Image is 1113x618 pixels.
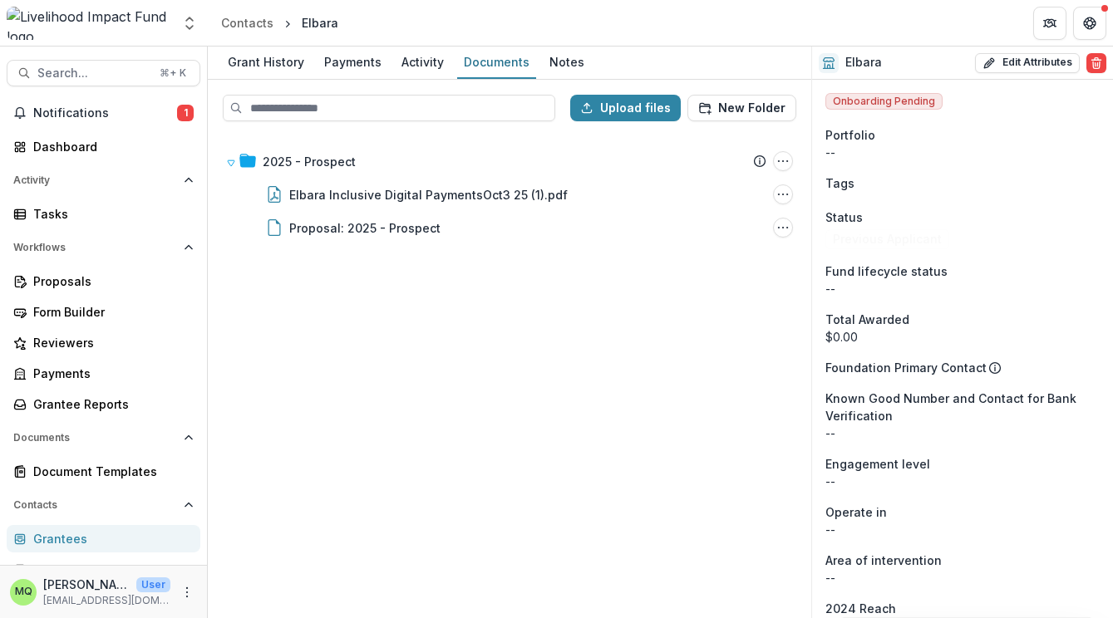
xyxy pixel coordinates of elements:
[263,153,356,170] div: 2025 - Prospect
[37,66,150,81] span: Search...
[825,552,942,569] span: Area of intervention
[570,95,681,121] button: Upload files
[543,47,591,79] a: Notes
[214,11,345,35] nav: breadcrumb
[177,105,194,121] span: 1
[825,473,1100,490] p: --
[7,133,200,160] a: Dashboard
[7,298,200,326] a: Form Builder
[214,11,280,35] a: Contacts
[7,492,200,518] button: Open Contacts
[219,211,800,244] div: Proposal: 2025 - ProspectProposal: 2025 - Prospect Options
[289,219,441,237] div: Proposal: 2025 - Prospect
[845,56,882,70] h2: Elbara
[825,328,1100,346] div: $0.00
[1033,7,1066,40] button: Partners
[1086,53,1106,73] button: Delete
[457,47,536,79] a: Documents
[318,47,388,79] a: Payments
[13,174,177,186] span: Activity
[825,503,887,521] span: Operate in
[156,64,190,82] div: ⌘ + K
[825,569,1100,586] p: --
[178,7,201,40] button: Open entity switcher
[975,53,1080,73] button: Edit Attributes
[825,521,1100,538] p: --
[395,47,451,79] a: Activity
[825,126,875,144] span: Portfolio
[7,458,200,485] a: Document Templates
[457,50,536,74] div: Documents
[825,93,943,110] span: Onboarding Pending
[13,499,177,511] span: Contacts
[13,432,177,444] span: Documents
[219,178,800,211] div: Elbara Inclusive Digital PaymentsOct3 25 (1).pdfElbara Inclusive Digital PaymentsOct3 25 (1).pdf ...
[7,390,200,418] a: Grantee Reports
[33,463,187,480] div: Document Templates
[825,174,854,192] span: Tags
[318,50,388,74] div: Payments
[7,234,200,261] button: Open Workflows
[7,267,200,295] a: Proposals
[219,145,800,244] div: 2025 - Prospect2025 - Prospect OptionsElbara Inclusive Digital PaymentsOct3 25 (1).pdfElbara Incl...
[833,233,942,247] span: Previous Applicant
[7,424,200,451] button: Open Documents
[825,424,1100,442] p: --
[7,60,200,86] button: Search...
[33,530,187,547] div: Grantees
[33,205,187,223] div: Tasks
[825,359,987,376] p: Foundation Primary Contact
[33,334,187,351] div: Reviewers
[7,200,200,228] a: Tasks
[825,144,1100,161] p: --
[33,561,187,578] div: Constituents
[7,360,200,387] a: Payments
[825,262,948,280] span: Fund lifecycle status
[289,186,568,204] div: Elbara Inclusive Digital PaymentsOct3 25 (1).pdf
[543,50,591,74] div: Notes
[33,365,187,382] div: Payments
[773,218,793,238] button: Proposal: 2025 - Prospect Options
[7,556,200,583] a: Constituents
[43,593,170,608] p: [EMAIL_ADDRESS][DOMAIN_NAME]
[33,272,187,290] div: Proposals
[33,303,187,321] div: Form Builder
[15,586,32,597] div: Maica Quitain
[221,50,311,74] div: Grant History
[221,14,273,32] div: Contacts
[7,7,171,40] img: Livelihood Impact Fund logo
[7,100,200,126] button: Notifications1
[773,151,793,171] button: 2025 - Prospect Options
[13,242,177,253] span: Workflows
[825,455,930,473] span: Engagement level
[395,50,451,74] div: Activity
[33,138,187,155] div: Dashboard
[1073,7,1106,40] button: Get Help
[825,600,896,617] span: 2024 Reach
[825,311,909,328] span: Total Awarded
[7,329,200,356] a: Reviewers
[177,582,197,602] button: More
[825,280,1100,297] p: --
[219,145,800,178] div: 2025 - Prospect2025 - Prospect Options
[687,95,796,121] button: New Folder
[221,47,311,79] a: Grant History
[43,576,130,593] p: [PERSON_NAME]
[136,577,170,592] p: User
[33,395,187,413] div: Grantee Reports
[302,14,338,32] div: Elbara
[825,390,1100,424] span: Known Good Number and Contact for Bank Verification
[33,106,177,120] span: Notifications
[7,525,200,552] a: Grantees
[7,167,200,194] button: Open Activity
[773,184,793,204] button: Elbara Inclusive Digital PaymentsOct3 25 (1).pdf Options
[825,208,863,226] span: Status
